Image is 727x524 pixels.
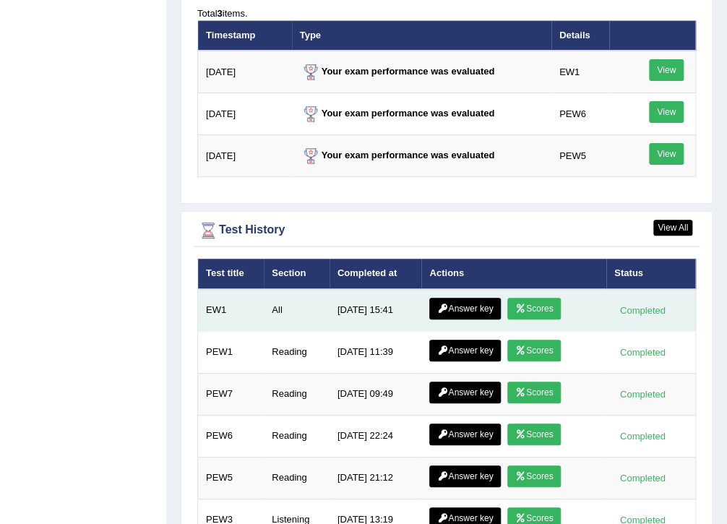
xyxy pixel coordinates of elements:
a: View [649,59,684,81]
a: View [649,101,684,123]
strong: Your exam performance was evaluated [300,150,495,160]
td: [DATE] [198,51,292,93]
a: Scores [507,298,561,319]
div: Completed [614,303,671,318]
td: Reading [264,415,330,457]
td: [DATE] 22:24 [330,415,422,457]
th: Test title [198,259,264,289]
td: [DATE] 15:41 [330,289,422,332]
td: EW1 [198,289,264,332]
th: Actions [421,259,606,289]
a: Answer key [429,298,501,319]
b: 3 [217,8,222,19]
a: Scores [507,340,561,361]
td: [DATE] [198,93,292,135]
div: Completed [614,471,671,486]
td: Reading [264,331,330,373]
td: PEW7 [198,373,264,415]
th: Completed at [330,259,422,289]
a: Answer key [429,424,501,445]
td: PEW6 [198,415,264,457]
td: [DATE] 09:49 [330,373,422,415]
td: EW1 [551,51,609,93]
strong: Your exam performance was evaluated [300,66,495,77]
div: Total items. [197,7,696,20]
a: Answer key [429,465,501,487]
a: Answer key [429,340,501,361]
td: Reading [264,457,330,499]
th: Section [264,259,330,289]
strong: Your exam performance was evaluated [300,108,495,119]
a: Scores [507,465,561,487]
div: Completed [614,429,671,444]
td: PEW5 [551,135,609,177]
th: Details [551,20,609,51]
div: Completed [614,387,671,402]
a: Scores [507,382,561,403]
a: Scores [507,424,561,445]
td: [DATE] 21:12 [330,457,422,499]
td: [DATE] 11:39 [330,331,422,373]
td: All [264,289,330,332]
td: PEW6 [551,93,609,135]
div: Test History [197,220,696,241]
td: [DATE] [198,135,292,177]
th: Timestamp [198,20,292,51]
a: Answer key [429,382,501,403]
th: Status [606,259,696,289]
td: PEW5 [198,457,264,499]
a: View All [653,220,692,236]
div: Completed [614,345,671,360]
td: PEW1 [198,331,264,373]
th: Type [292,20,551,51]
td: Reading [264,373,330,415]
a: View [649,143,684,165]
